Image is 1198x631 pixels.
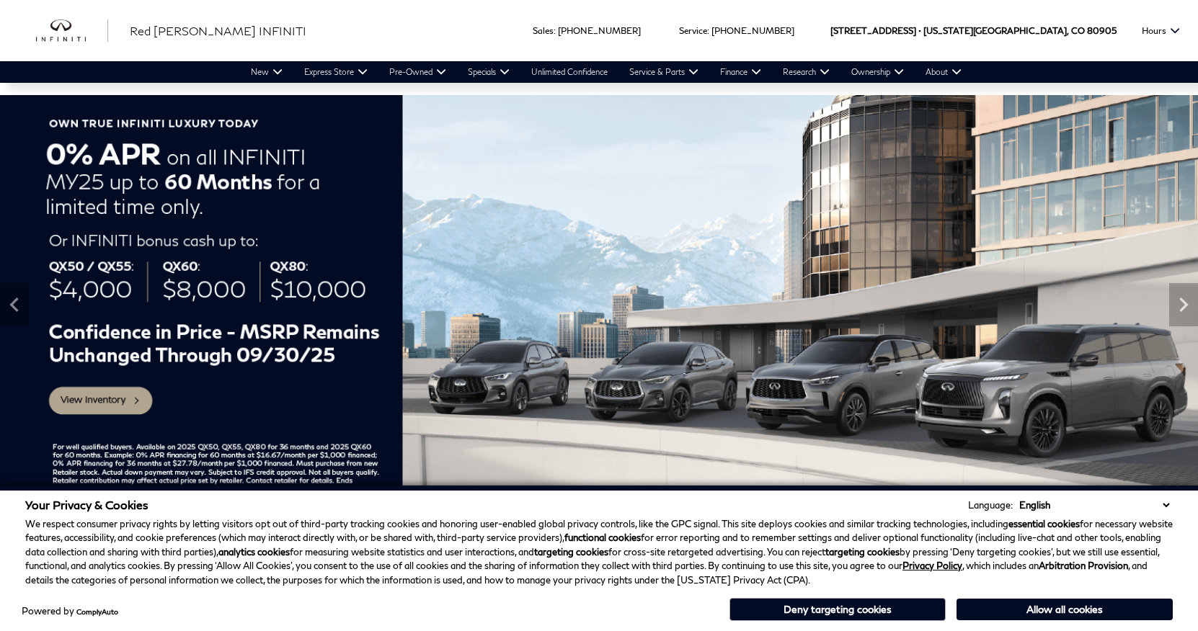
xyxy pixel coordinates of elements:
strong: targeting cookies [534,546,608,558]
a: About [915,61,972,83]
a: Unlimited Confidence [520,61,618,83]
strong: functional cookies [564,532,641,543]
a: Pre-Owned [378,61,457,83]
div: Powered by [22,607,118,616]
a: [PHONE_NUMBER] [711,25,794,36]
a: infiniti [36,19,108,42]
a: Express Store [293,61,378,83]
span: Red [PERSON_NAME] INFINITI [130,24,306,37]
span: Service [679,25,707,36]
a: ComplyAuto [76,607,118,616]
nav: Main Navigation [240,61,972,83]
a: Red [PERSON_NAME] INFINITI [130,22,306,40]
strong: Arbitration Provision [1039,560,1128,571]
button: Deny targeting cookies [729,598,946,621]
a: Privacy Policy [902,560,962,571]
img: INFINITI [36,19,108,42]
strong: targeting cookies [825,546,900,558]
span: Sales [533,25,554,36]
a: Service & Parts [618,61,709,83]
strong: essential cookies [1008,518,1080,529]
a: [PHONE_NUMBER] [558,25,641,36]
a: Finance [709,61,772,83]
a: Research [772,61,840,83]
span: : [554,25,556,36]
button: Allow all cookies [957,599,1173,620]
strong: analytics cookies [218,546,290,558]
div: Language: [968,501,1013,510]
span: Your Privacy & Cookies [25,498,148,511]
a: Specials [457,61,520,83]
select: Language Select [1016,498,1173,512]
p: We respect consumer privacy rights by letting visitors opt out of third-party tracking cookies an... [25,517,1173,588]
a: Ownership [840,61,915,83]
span: : [707,25,709,36]
div: Next [1169,283,1198,326]
a: [STREET_ADDRESS] • [US_STATE][GEOGRAPHIC_DATA], CO 80905 [830,25,1117,36]
a: New [240,61,293,83]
